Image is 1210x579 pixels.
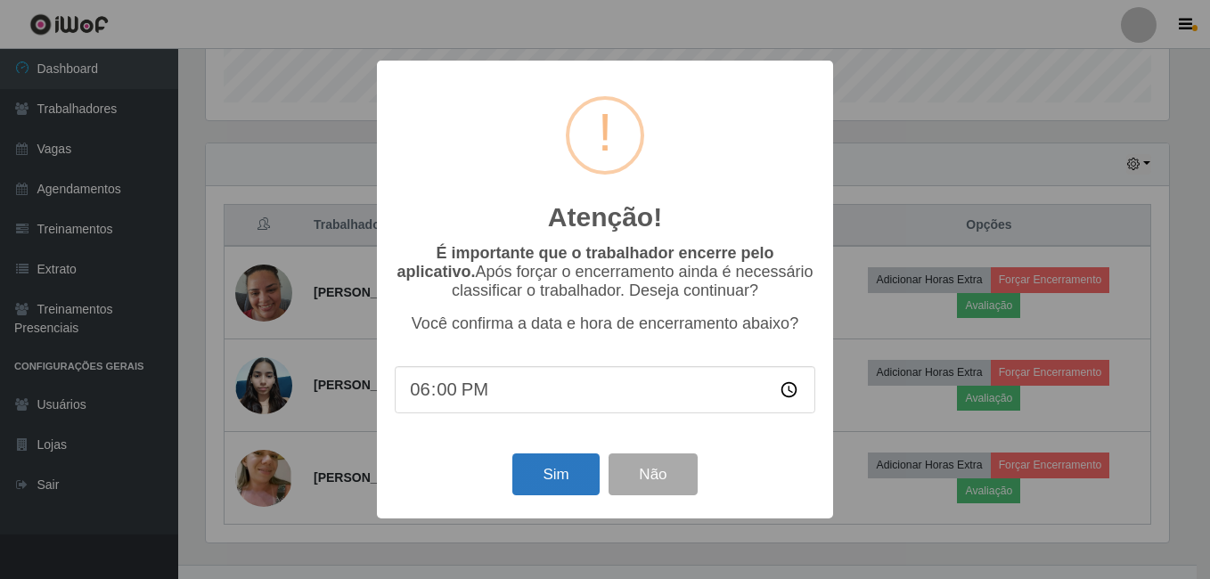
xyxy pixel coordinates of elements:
button: Não [609,453,697,495]
p: Você confirma a data e hora de encerramento abaixo? [395,314,815,333]
b: É importante que o trabalhador encerre pelo aplicativo. [397,244,773,281]
button: Sim [512,453,599,495]
h2: Atenção! [548,201,662,233]
p: Após forçar o encerramento ainda é necessário classificar o trabalhador. Deseja continuar? [395,244,815,300]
